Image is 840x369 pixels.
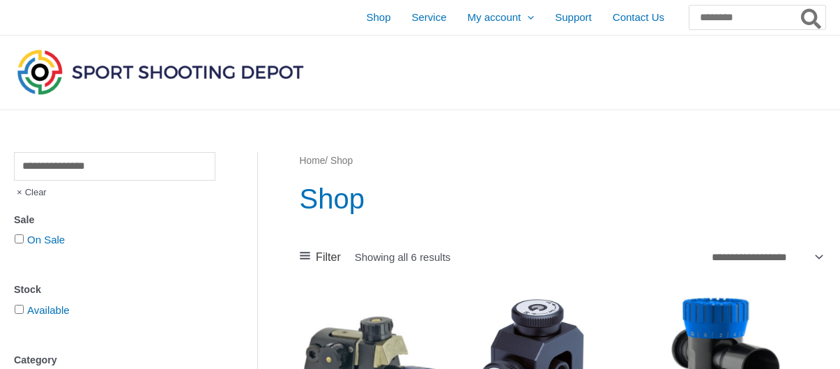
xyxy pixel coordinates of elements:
[300,247,341,268] a: Filter
[14,280,215,300] div: Stock
[14,46,307,98] img: Sport Shooting Depot
[15,305,24,314] input: Available
[316,247,341,268] span: Filter
[14,210,215,230] div: Sale
[798,6,825,29] button: Search
[15,234,24,243] input: On Sale
[27,234,65,246] a: On Sale
[300,179,826,218] h1: Shop
[300,156,326,166] a: Home
[355,252,451,262] p: Showing all 6 results
[27,304,70,316] a: Available
[14,181,47,204] span: Clear
[300,152,826,170] nav: Breadcrumb
[706,246,825,267] select: Shop order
